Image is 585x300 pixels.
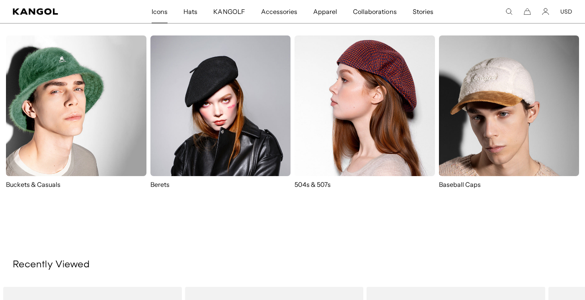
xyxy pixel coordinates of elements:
[13,259,572,271] h3: Recently Viewed
[294,180,435,189] p: 504s & 507s
[6,180,146,189] p: Buckets & Casuals
[560,8,572,15] button: USD
[150,35,291,189] a: Berets
[6,35,146,189] a: Buckets & Casuals
[505,8,513,15] summary: Search here
[542,8,549,15] a: Account
[439,35,579,197] a: Baseball Caps
[13,8,100,15] a: Kangol
[150,180,291,189] p: Berets
[524,8,531,15] button: Cart
[439,180,579,189] p: Baseball Caps
[294,35,435,189] a: 504s & 507s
